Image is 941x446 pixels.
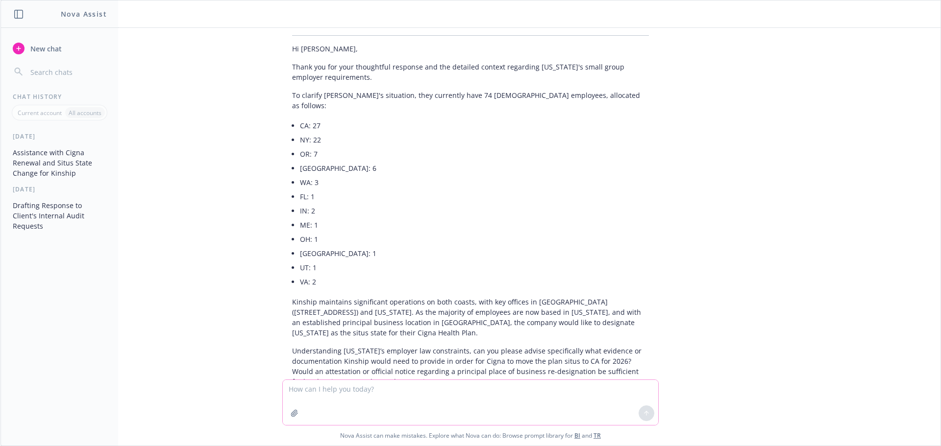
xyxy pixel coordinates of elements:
li: [GEOGRAPHIC_DATA]: 1 [300,246,649,260]
a: BI [574,431,580,440]
div: [DATE] [1,132,118,141]
p: Thank you for your thoughtful response and the detailed context regarding [US_STATE]'s small grou... [292,62,649,82]
span: New chat [28,44,62,54]
li: IN: 2 [300,204,649,218]
li: VA: 2 [300,275,649,289]
li: OH: 1 [300,232,649,246]
li: FL: 1 [300,189,649,204]
button: New chat [9,40,110,57]
p: Understanding [US_STATE]’s employer law constraints, can you please advise specifically what evid... [292,346,649,387]
div: Chat History [1,93,118,101]
button: Assistance with Cigna Renewal and Situs State Change for Kinship [9,144,110,181]
li: UT: 1 [300,260,649,275]
li: CA: 27 [300,118,649,133]
button: Drafting Response to Client's Internal Audit Requests [9,197,110,234]
a: TR [594,431,601,440]
h1: Nova Assist [61,9,107,19]
li: WA: 3 [300,175,649,189]
p: Hi [PERSON_NAME], [292,44,649,54]
p: Kinship maintains significant operations on both coasts, with key offices in [GEOGRAPHIC_DATA] ([... [292,297,649,338]
li: OR: 7 [300,147,649,161]
input: Search chats [28,65,106,79]
p: All accounts [69,109,101,117]
p: To clarify [PERSON_NAME]'s situation, they currently have 74 [DEMOGRAPHIC_DATA] employees, alloca... [292,90,649,111]
li: NY: 22 [300,133,649,147]
li: [GEOGRAPHIC_DATA]: 6 [300,161,649,175]
div: [DATE] [1,185,118,193]
span: Nova Assist can make mistakes. Explore what Nova can do: Browse prompt library for and [4,425,937,446]
li: ME: 1 [300,218,649,232]
p: Current account [18,109,62,117]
